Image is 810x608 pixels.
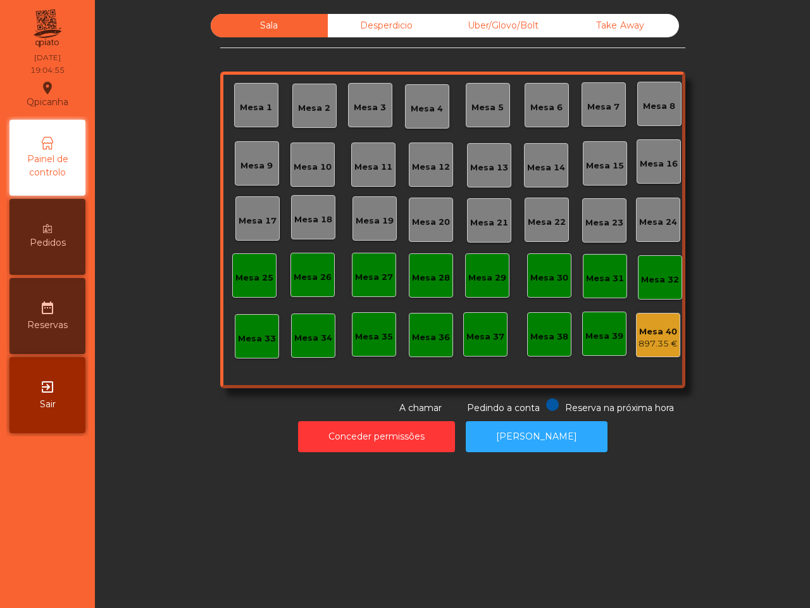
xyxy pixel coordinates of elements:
[240,101,272,114] div: Mesa 1
[466,331,504,343] div: Mesa 37
[328,14,445,37] div: Desperdicio
[32,6,63,51] img: qpiato
[470,217,508,229] div: Mesa 21
[586,272,624,285] div: Mesa 31
[239,215,277,227] div: Mesa 17
[412,216,450,229] div: Mesa 20
[527,161,565,174] div: Mesa 14
[586,160,624,172] div: Mesa 15
[528,216,566,229] div: Mesa 22
[585,217,623,229] div: Mesa 23
[356,215,394,227] div: Mesa 19
[399,402,442,414] span: A chamar
[445,14,562,37] div: Uber/Glovo/Bolt
[466,421,607,452] button: [PERSON_NAME]
[211,14,328,37] div: Sala
[641,274,679,286] div: Mesa 32
[40,379,55,395] i: exit_to_app
[40,398,56,411] span: Sair
[640,158,678,170] div: Mesa 16
[294,213,332,226] div: Mesa 18
[639,326,678,338] div: Mesa 40
[467,402,540,414] span: Pedindo a conta
[294,161,332,174] div: Mesa 10
[294,271,332,284] div: Mesa 26
[530,272,568,284] div: Mesa 30
[30,65,65,76] div: 19:04:55
[639,216,677,229] div: Mesa 24
[40,80,55,96] i: location_on
[238,332,276,345] div: Mesa 33
[530,331,568,343] div: Mesa 38
[13,153,82,179] span: Painel de controlo
[468,272,506,284] div: Mesa 29
[355,331,393,343] div: Mesa 35
[639,338,678,350] div: 897.35 €
[565,402,674,414] span: Reserva na próxima hora
[585,330,623,343] div: Mesa 39
[643,100,675,113] div: Mesa 8
[30,236,66,250] span: Pedidos
[240,160,273,172] div: Mesa 9
[587,101,620,113] div: Mesa 7
[354,101,386,114] div: Mesa 3
[298,102,330,115] div: Mesa 2
[471,101,504,114] div: Mesa 5
[411,103,443,115] div: Mesa 4
[412,272,450,284] div: Mesa 28
[412,331,450,344] div: Mesa 36
[40,300,55,315] i: date_range
[235,272,273,284] div: Mesa 25
[530,101,563,114] div: Mesa 6
[354,161,392,174] div: Mesa 11
[27,319,68,332] span: Reservas
[355,271,393,284] div: Mesa 27
[298,421,455,452] button: Conceder permissões
[294,332,332,345] div: Mesa 34
[562,14,679,37] div: Take Away
[34,52,61,63] div: [DATE]
[470,161,508,174] div: Mesa 13
[27,79,68,110] div: Qpicanha
[412,161,450,174] div: Mesa 12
